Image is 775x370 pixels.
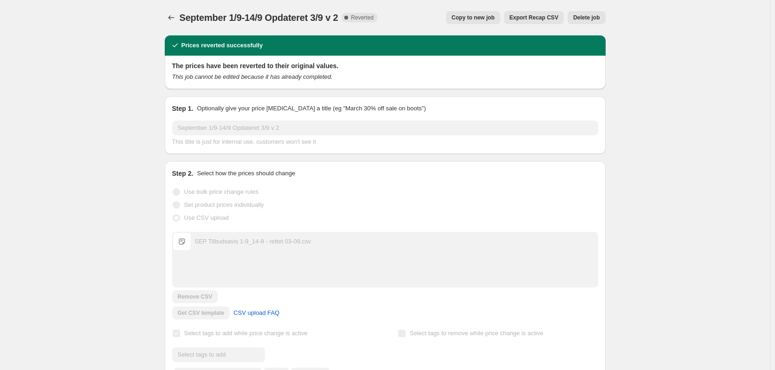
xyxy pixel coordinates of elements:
span: Use bulk price change rules [184,188,258,195]
button: Copy to new job [446,11,500,24]
h2: Step 2. [172,169,194,178]
span: Delete job [573,14,600,21]
p: Select how the prices should change [197,169,295,178]
span: Copy to new job [452,14,495,21]
span: Export Recap CSV [510,14,558,21]
h2: Prices reverted successfully [181,41,263,50]
span: Select tags to remove while price change is active [410,330,543,337]
span: September 1/9-14/9 Opdateret 3/9 v 2 [180,13,338,23]
button: Export Recap CSV [504,11,564,24]
div: SEP Tilbudsavis 1-9_14-9 - rettet 03-09.csv [195,237,311,246]
button: Price change jobs [165,11,178,24]
span: Set product prices individually [184,201,264,208]
span: Reverted [351,14,374,21]
i: This job cannot be edited because it has already completed. [172,73,333,80]
span: CSV upload FAQ [233,308,279,318]
p: Optionally give your price [MEDICAL_DATA] a title (eg "March 30% off sale on boots") [197,104,426,113]
span: Select tags to add while price change is active [184,330,308,337]
a: CSV upload FAQ [228,306,285,320]
h2: Step 1. [172,104,194,113]
h2: The prices have been reverted to their original values. [172,61,598,70]
button: Delete job [568,11,605,24]
span: Use CSV upload [184,214,229,221]
span: This title is just for internal use, customers won't see it [172,138,316,145]
input: 30% off holiday sale [172,121,598,135]
input: Select tags to add [172,347,265,362]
